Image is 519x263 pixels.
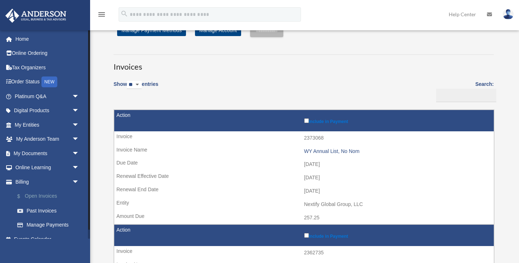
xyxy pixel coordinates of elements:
[5,161,90,175] a: Online Learningarrow_drop_down
[127,81,142,89] select: Showentries
[114,80,158,96] label: Show entries
[114,184,494,198] td: [DATE]
[304,148,491,154] div: WY Annual List, No Nom
[3,9,68,23] img: Anderson Advisors Platinum Portal
[114,211,494,225] td: 257.25
[114,54,494,73] h3: Invoices
[72,161,86,175] span: arrow_drop_down
[72,104,86,118] span: arrow_drop_down
[72,118,86,132] span: arrow_drop_down
[21,192,25,201] span: $
[72,146,86,161] span: arrow_drop_down
[304,232,491,239] label: Include in Payment
[10,218,90,232] a: Manage Payments
[5,232,90,246] a: Events Calendar
[304,233,309,238] input: Include in Payment
[114,158,494,171] td: [DATE]
[503,9,514,19] img: User Pic
[5,46,90,61] a: Online Ordering
[114,171,494,185] td: [DATE]
[195,25,241,36] a: Manage Account
[5,132,90,146] a: My Anderson Teamarrow_drop_down
[436,89,496,102] input: Search:
[10,203,90,218] a: Past Invoices
[114,246,494,260] td: 2362735
[97,10,106,19] i: menu
[114,198,494,211] td: Nextify Global Group, LLC
[5,60,90,75] a: Tax Organizers
[5,89,90,104] a: Platinum Q&Aarrow_drop_down
[117,25,186,36] a: Manage Payment Methods
[5,118,90,132] a: My Entitiesarrow_drop_down
[5,175,90,189] a: Billingarrow_drop_down
[434,80,494,102] label: Search:
[304,117,491,124] label: Include in Payment
[72,132,86,147] span: arrow_drop_down
[97,13,106,19] a: menu
[114,131,494,145] td: 2373068
[10,189,90,204] a: $Open Invoices
[5,104,90,118] a: Digital Productsarrow_drop_down
[304,118,309,123] input: Include in Payment
[41,76,57,87] div: NEW
[72,89,86,104] span: arrow_drop_down
[72,175,86,189] span: arrow_drop_down
[5,146,90,161] a: My Documentsarrow_drop_down
[5,32,90,46] a: Home
[120,10,128,18] i: search
[5,75,90,89] a: Order StatusNEW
